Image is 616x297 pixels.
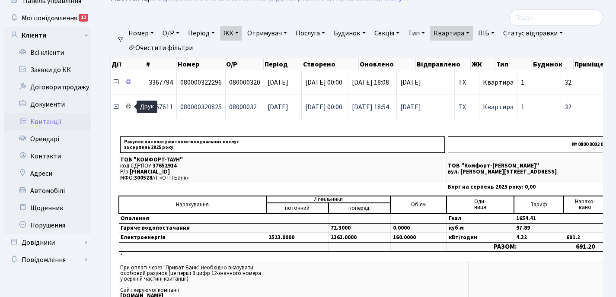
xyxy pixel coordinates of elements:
a: Документи [4,96,91,113]
p: МФО: АТ «ОТП Банк» [120,175,445,181]
span: 300528 [134,174,152,182]
td: 1654.41 [514,214,564,224]
a: Послуга [292,26,329,41]
th: Дії [111,58,145,70]
td: поперед. [329,203,391,214]
a: Тип [405,26,428,41]
span: 080000320825 [180,102,222,112]
span: [DATE] [400,79,451,86]
a: О/Р [159,26,183,41]
a: Автомобілі [4,182,91,199]
td: Об'єм [390,196,447,214]
a: Порушення [4,217,91,234]
a: Щоденник [4,199,91,217]
a: Будинок [330,26,369,41]
td: 691.20 [564,242,606,251]
span: Мої повідомлення [22,13,77,23]
th: Будинок [532,58,574,70]
th: Оновлено [359,58,416,70]
a: Адреси [4,165,91,182]
td: 72.3000 [329,223,391,233]
td: 2363.0000 [329,233,391,242]
td: 160.0000 [390,233,447,242]
td: Нарахування [119,196,266,214]
span: [DATE] [400,104,451,111]
div: 12 [79,14,88,22]
span: 32 [565,104,613,111]
td: Гкал [447,214,514,224]
span: [DATE] 18:54 [352,102,389,112]
td: РАЗОМ: [447,242,564,251]
span: 32 [565,79,613,86]
span: [DATE] 00:00 [305,102,342,112]
a: Заявки до КК [4,61,91,79]
th: Номер [177,58,225,70]
span: 080000320 [229,78,260,87]
p: код ЄДРПОУ: [120,163,445,169]
td: 0.0000 [390,223,447,233]
th: Період [264,58,302,70]
a: Мої повідомлення12 [4,9,91,27]
th: Відправлено [416,58,471,70]
th: ЖК [471,58,495,70]
td: Оди- ниця [447,196,514,214]
td: 4.32 [514,233,564,242]
a: Квартира [430,26,473,41]
span: ТХ [458,79,476,86]
a: Очистити фільтри [125,41,196,55]
td: 691.2 [564,233,606,242]
span: 08000032 [229,102,257,112]
span: [DATE] 18:08 [352,78,389,87]
span: Квартира [483,102,514,112]
a: Всі клієнти [4,44,91,61]
a: Клієнти [4,27,91,44]
td: Лічильники [266,196,390,203]
span: ТХ [458,104,476,111]
a: ЖК [220,26,242,41]
a: Повідомлення [4,251,91,269]
a: Статус відправки [500,26,566,41]
a: Отримувач [244,26,290,41]
a: ПІБ [475,26,498,41]
td: Тариф [514,196,564,214]
a: Договори продажу [4,79,91,96]
span: [DATE] [268,78,288,87]
td: кВт/годин [447,233,514,242]
a: Квитанції [4,113,91,130]
div: Друк [137,101,157,113]
a: Період [185,26,218,41]
span: 080000322296 [180,78,222,87]
input: Пошук... [509,9,603,26]
td: 2523.0000 [266,233,329,242]
th: О/Р [225,58,264,70]
td: Нарахо- вано [564,196,606,214]
p: ТОВ "КОМФОРТ-ТАУН" [120,157,445,163]
td: Електроенергія [119,233,266,242]
td: Гаряче водопостачання [119,223,266,233]
span: 1 [521,102,524,112]
a: Орендарі [4,130,91,148]
a: Довідники [4,234,91,251]
span: 3367794 [149,78,173,87]
span: Квартира [483,78,514,87]
td: Опалення [119,214,266,224]
span: [FINANCIAL_ID] [130,168,170,176]
th: Тип [495,58,532,70]
p: Рахунок на сплату житлово-комунальних послуг за серпень 2025 року [120,136,445,153]
a: Номер [125,26,157,41]
span: 1 [521,78,524,87]
td: 97.89 [514,223,564,233]
a: Контакти [4,148,91,165]
span: [DATE] [268,102,288,112]
td: куб.м [447,223,514,233]
td: поточний [266,203,329,214]
span: [DATE] 00:00 [305,78,342,87]
span: 3367611 [149,102,173,112]
th: Створено [302,58,359,70]
th: # [145,58,177,70]
a: Секція [371,26,403,41]
p: Р/р: [120,169,445,175]
span: 37652914 [153,162,177,170]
